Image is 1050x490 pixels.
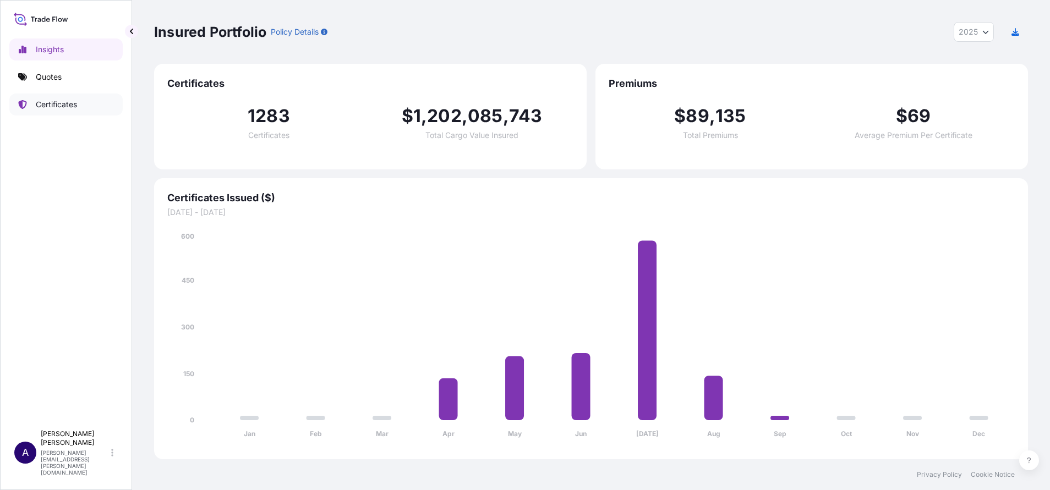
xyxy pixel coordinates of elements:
tspan: May [508,430,522,438]
tspan: Oct [841,430,852,438]
a: Privacy Policy [917,470,962,479]
span: , [462,107,468,125]
p: [PERSON_NAME][EMAIL_ADDRESS][PERSON_NAME][DOMAIN_NAME] [41,449,109,476]
a: Insights [9,38,123,60]
span: , [421,107,427,125]
a: Certificates [9,93,123,115]
span: Certificates Issued ($) [167,191,1015,205]
span: Total Premiums [683,131,738,139]
span: Certificates [248,131,289,139]
span: 2025 [959,26,978,37]
tspan: 300 [181,323,194,331]
tspan: 450 [182,276,194,284]
span: 135 [715,107,746,125]
span: 1283 [248,107,290,125]
a: Cookie Notice [971,470,1015,479]
tspan: Aug [707,430,720,438]
span: A [22,447,29,458]
span: [DATE] - [DATE] [167,207,1015,218]
tspan: Apr [442,430,455,438]
span: 085 [468,107,503,125]
span: Average Premium Per Certificate [855,131,972,139]
tspan: Nov [906,430,920,438]
tspan: Feb [310,430,322,438]
p: Policy Details [271,26,319,37]
span: , [709,107,715,125]
button: Year Selector [954,22,994,42]
tspan: Mar [376,430,389,438]
span: $ [402,107,413,125]
span: Certificates [167,77,573,90]
tspan: Jun [575,430,587,438]
span: Premiums [609,77,1015,90]
span: Total Cargo Value Insured [425,131,518,139]
p: Insights [36,44,64,55]
span: 1 [413,107,421,125]
tspan: [DATE] [636,430,659,438]
span: , [503,107,509,125]
p: Certificates [36,99,77,110]
tspan: Dec [972,430,985,438]
span: 202 [427,107,462,125]
p: Quotes [36,71,62,82]
p: Insured Portfolio [154,23,266,41]
tspan: 150 [183,370,194,378]
tspan: 0 [190,416,194,424]
span: 743 [509,107,543,125]
a: Quotes [9,66,123,88]
tspan: 600 [181,232,194,240]
span: 69 [907,107,931,125]
tspan: Jan [244,430,255,438]
span: $ [896,107,907,125]
p: [PERSON_NAME] [PERSON_NAME] [41,430,109,447]
span: $ [674,107,686,125]
span: 89 [686,107,709,125]
tspan: Sep [774,430,786,438]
